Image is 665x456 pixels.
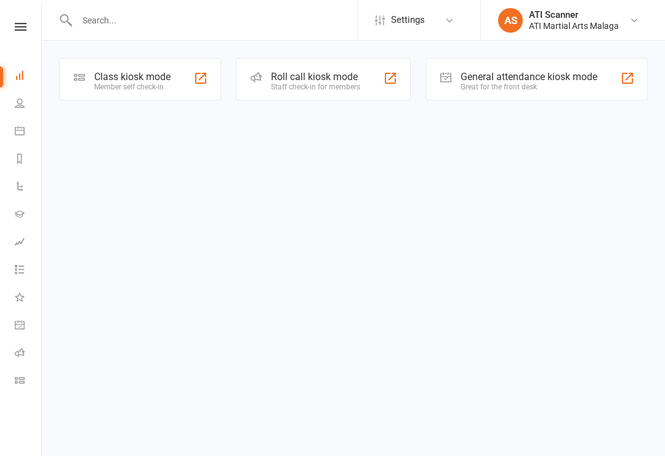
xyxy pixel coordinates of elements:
div: Member self check-in [94,83,171,91]
div: Class kiosk mode [94,71,171,83]
input: Search... [73,12,357,29]
a: Roll call kiosk mode [15,340,42,368]
div: General attendance kiosk mode [461,71,597,83]
a: Class kiosk mode [15,368,42,396]
span: Settings [391,6,425,34]
a: Dashboard [15,63,42,91]
a: Assessments [15,229,42,257]
div: ATI Martial Arts Malaga [529,20,619,31]
a: Reports [15,146,42,174]
div: ATI Scanner [529,9,619,20]
a: General attendance kiosk mode [15,312,42,340]
a: Calendar [15,118,42,146]
a: What's New [15,285,42,312]
div: Great for the front desk [461,83,597,91]
div: Staff check-in for members [271,83,360,91]
div: Roll call kiosk mode [271,71,360,83]
div: AS [498,8,523,33]
a: People [15,91,42,118]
